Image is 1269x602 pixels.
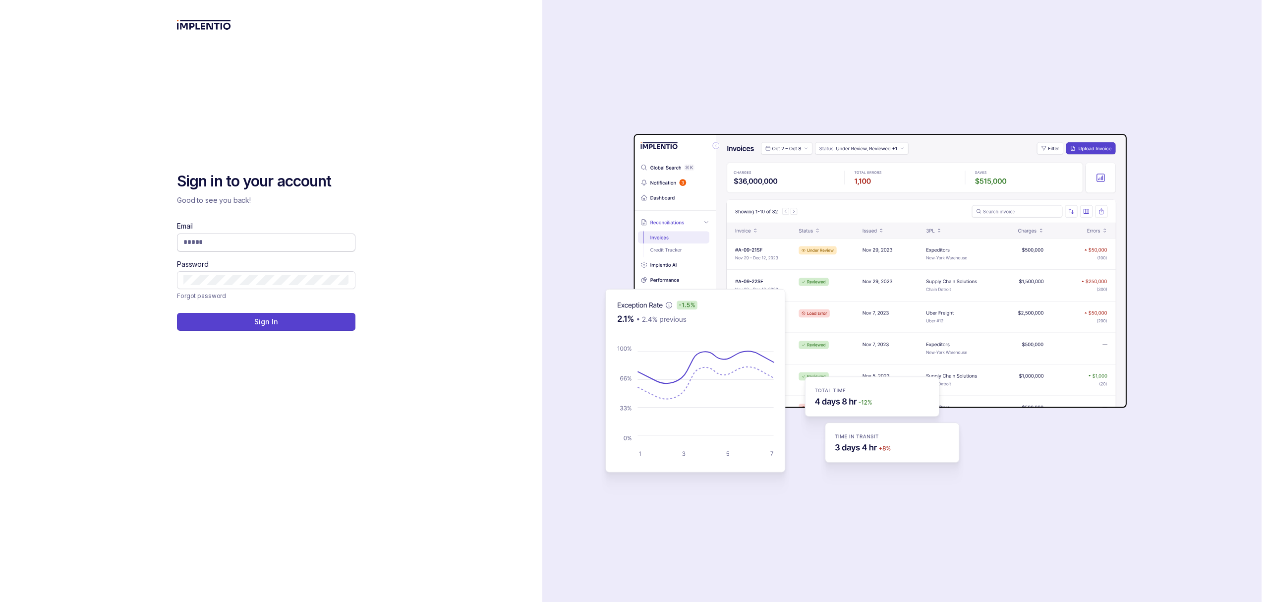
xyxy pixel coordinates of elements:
label: Email [177,221,193,231]
button: Sign In [177,313,355,331]
img: logo [177,20,231,30]
img: signin-background.svg [570,103,1130,499]
h2: Sign in to your account [177,172,355,191]
p: Forgot password [177,291,226,301]
p: Good to see you back! [177,195,355,205]
a: Link Forgot password [177,291,226,301]
p: Sign In [254,317,278,327]
label: Password [177,259,209,269]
